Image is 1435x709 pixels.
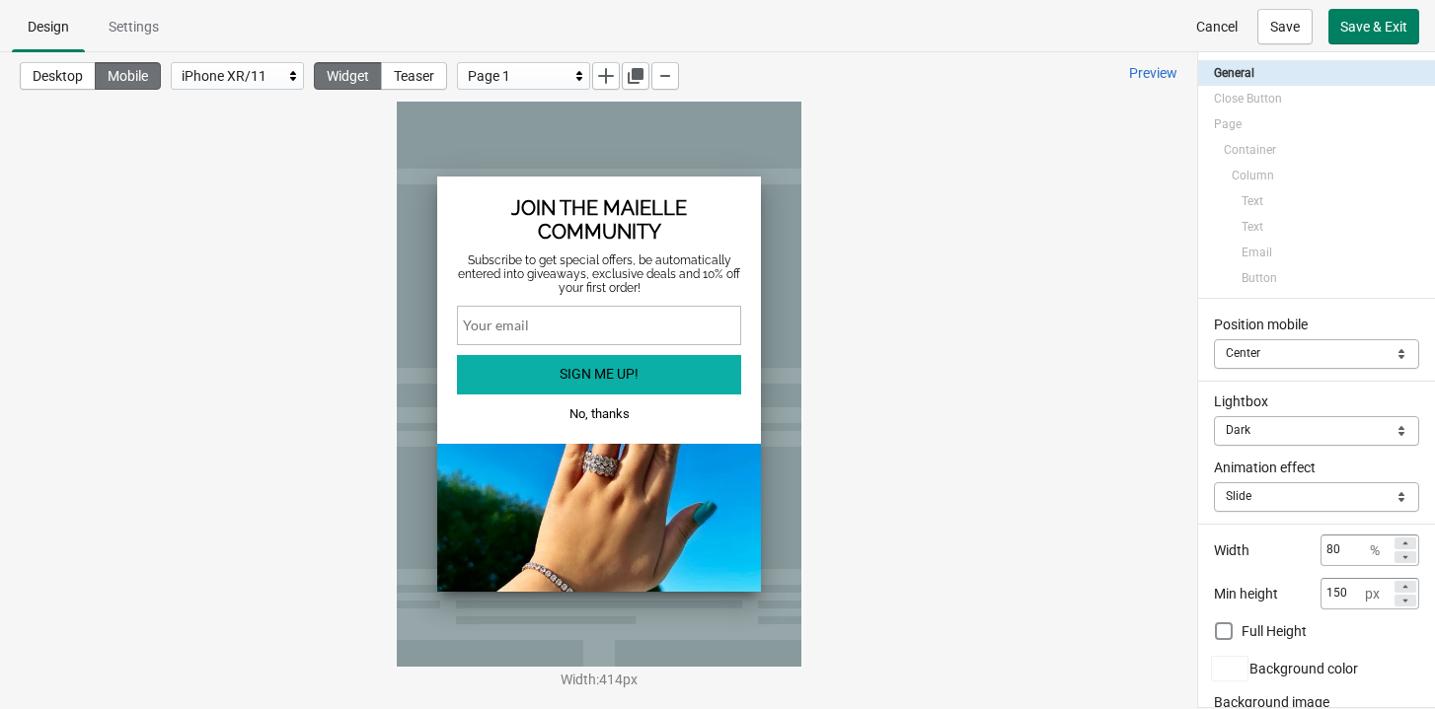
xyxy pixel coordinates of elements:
[397,102,801,667] iframe: widget
[95,62,161,90] button: Mobile
[1196,19,1238,35] span: Cancel
[1214,393,1268,409] span: Lightbox
[1257,9,1313,44] button: Save
[1214,460,1316,475] span: Animation effect
[1365,582,1380,605] div: px
[1270,19,1300,35] span: Save
[28,19,69,35] span: Design
[314,62,382,90] button: Widget
[1184,9,1249,44] button: Cancel
[1214,542,1249,558] span: Width
[397,670,801,689] div: Width : 414 px
[1121,55,1185,91] a: Preview
[327,68,369,84] span: Widget
[1214,317,1308,332] span: Position mobile
[108,68,148,84] span: Mobile
[1370,538,1380,562] div: %
[1340,19,1407,35] span: Save & Exit
[20,62,96,90] button: Desktop
[182,64,283,88] div: iPhone XR/11
[1321,580,1361,607] input: 150
[381,62,447,90] button: Teaser
[468,64,569,88] div: Page 1
[394,68,434,84] span: Teaser
[1214,586,1278,602] span: Min height
[1249,661,1358,676] span: Background color
[33,68,83,84] span: Desktop
[109,19,159,35] span: Settings
[1242,623,1307,639] span: Full Height
[1328,9,1419,44] button: Save & Exit
[1129,65,1177,81] span: Preview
